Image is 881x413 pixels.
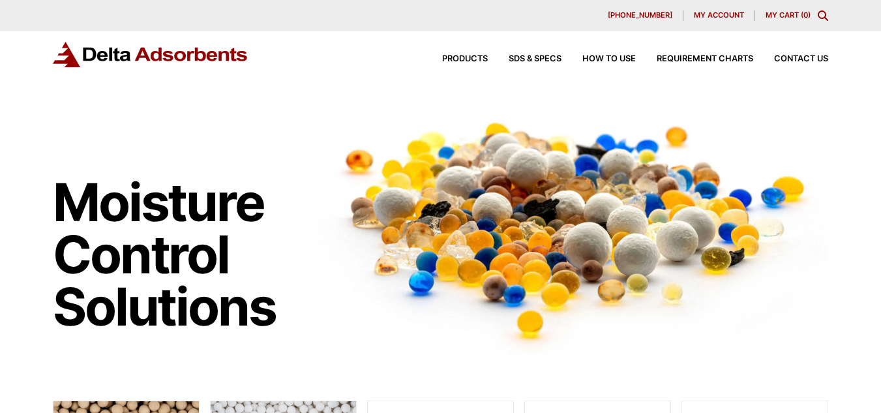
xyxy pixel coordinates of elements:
[509,55,561,63] span: SDS & SPECS
[636,55,753,63] a: Requirement Charts
[53,176,302,333] h1: Moisture Control Solutions
[315,99,828,359] img: Image
[803,10,808,20] span: 0
[488,55,561,63] a: SDS & SPECS
[421,55,488,63] a: Products
[561,55,636,63] a: How to Use
[774,55,828,63] span: Contact Us
[818,10,828,21] div: Toggle Modal Content
[766,10,811,20] a: My Cart (0)
[597,10,683,21] a: [PHONE_NUMBER]
[582,55,636,63] span: How to Use
[608,12,672,19] span: [PHONE_NUMBER]
[53,42,248,67] img: Delta Adsorbents
[657,55,753,63] span: Requirement Charts
[442,55,488,63] span: Products
[753,55,828,63] a: Contact Us
[694,12,744,19] span: My account
[683,10,755,21] a: My account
